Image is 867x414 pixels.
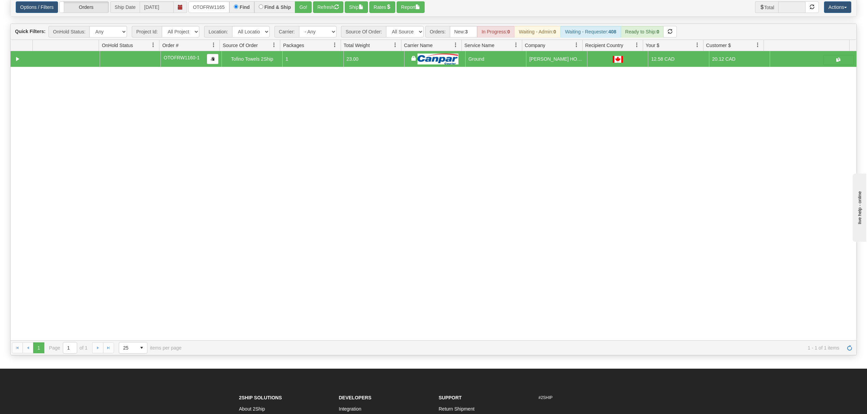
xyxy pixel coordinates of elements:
span: Project Id: [132,26,162,38]
a: Return Shipment [439,406,474,412]
label: Find [240,5,250,10]
a: Order # filter column settings [208,39,219,51]
div: grid toolbar [11,24,856,40]
div: Tofino Towels 2Ship [225,55,280,63]
span: Orders: [425,26,450,38]
span: 1 [286,56,288,62]
button: Ship [345,1,368,13]
span: Carrier Name [404,42,433,49]
div: live help - online [5,6,63,11]
input: Page 1 [63,342,77,353]
strong: 0 [553,29,556,34]
button: Shipping Documents [823,55,854,65]
span: Carrier: [274,26,299,38]
a: Options / Filters [16,1,58,13]
a: Carrier Name filter column settings [450,39,461,51]
a: Recipient Country filter column settings [631,39,643,51]
span: OnHold Status [102,42,133,49]
span: items per page [119,342,182,354]
div: Waiting - Requester: [560,26,621,38]
input: Order # [188,1,229,13]
span: Recipient Country [585,42,623,49]
a: Total Weight filter column settings [389,39,401,51]
span: Source Of Order [223,42,258,49]
span: Page 1 [33,342,44,353]
button: Report [397,1,425,13]
span: Page of 1 [49,342,88,354]
div: In Progress: [477,26,514,38]
button: Copy to clipboard [207,54,218,64]
div: Waiting - Admin: [514,26,560,38]
label: Quick Filters: [15,28,45,35]
td: [PERSON_NAME] HOME GARDEN GIFT CO. [526,51,587,67]
iframe: chat widget [851,172,866,242]
button: Rates [369,1,396,13]
a: Collapse [13,55,22,63]
label: Orders [60,2,109,13]
button: Go! [295,1,312,13]
span: Your $ [646,42,659,49]
button: Actions [824,1,851,13]
a: Your $ filter column settings [692,39,703,51]
span: select [136,342,147,353]
span: Order # [162,42,178,49]
h6: #2SHIP [539,396,628,400]
strong: 408 [608,29,616,34]
a: Integration [339,406,361,412]
span: Source Of Order: [341,26,386,38]
a: Refresh [844,342,855,353]
strong: 3 [465,29,468,34]
div: Ready to Ship: [621,26,664,38]
div: New: [450,26,477,38]
span: 1 - 1 of 1 items [191,345,839,351]
span: OTOFRW1160-1 [164,55,200,60]
td: 20.12 CAD [709,51,770,67]
span: 25 [123,344,132,351]
span: Total Weight [344,42,370,49]
span: Total [755,1,779,13]
a: Service Name filter column settings [510,39,522,51]
a: OnHold Status filter column settings [147,39,159,51]
img: CA [613,56,623,63]
span: Ship Date [110,1,140,13]
span: OnHold Status: [48,26,89,38]
img: Canpar [417,54,458,64]
span: Page sizes drop down [119,342,147,354]
strong: Developers [339,395,372,400]
span: Customer $ [706,42,731,49]
span: Company [525,42,545,49]
strong: 0 [656,29,659,34]
span: Service Name [465,42,495,49]
strong: Support [439,395,462,400]
strong: 0 [507,29,510,34]
a: Customer $ filter column settings [752,39,764,51]
td: 12.58 CAD [648,51,709,67]
a: Company filter column settings [571,39,582,51]
label: Find & Ship [265,5,291,10]
a: Source Of Order filter column settings [268,39,280,51]
a: Packages filter column settings [329,39,341,51]
button: Refresh [313,1,343,13]
span: Location: [204,26,232,38]
span: Packages [283,42,304,49]
td: Ground [465,51,526,67]
strong: 2Ship Solutions [239,395,282,400]
a: About 2Ship [239,406,265,412]
span: 23.00 [346,56,358,62]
